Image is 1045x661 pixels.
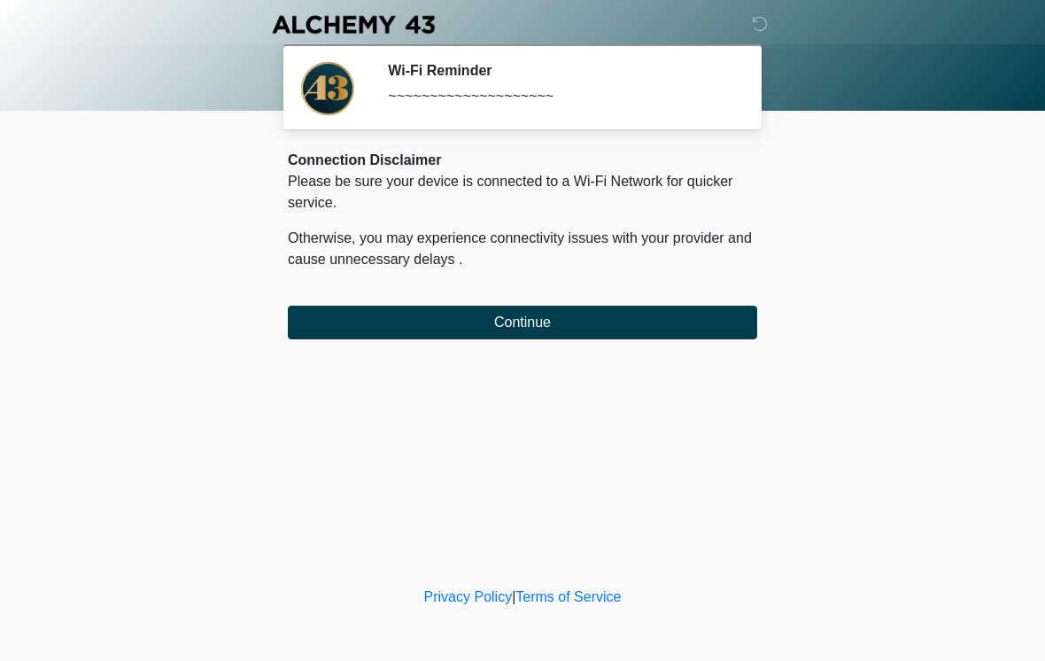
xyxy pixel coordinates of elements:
a: Terms of Service [515,589,621,604]
a: Privacy Policy [424,589,513,604]
p: Please be sure your device is connected to a Wi-Fi Network for quicker service. [288,171,757,214]
button: Continue [288,306,757,339]
div: ~~~~~~~~~~~~~~~~~~~~ [388,86,731,107]
img: Agent Avatar [301,62,354,115]
img: Alchemy 43 Logo [270,13,437,35]
h2: Wi-Fi Reminder [388,62,731,79]
a: | [512,589,515,604]
p: Otherwise, you may experience connectivity issues with your provider and cause unnecessary delays . [288,228,757,270]
div: Connection Disclaimer [288,150,757,171]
